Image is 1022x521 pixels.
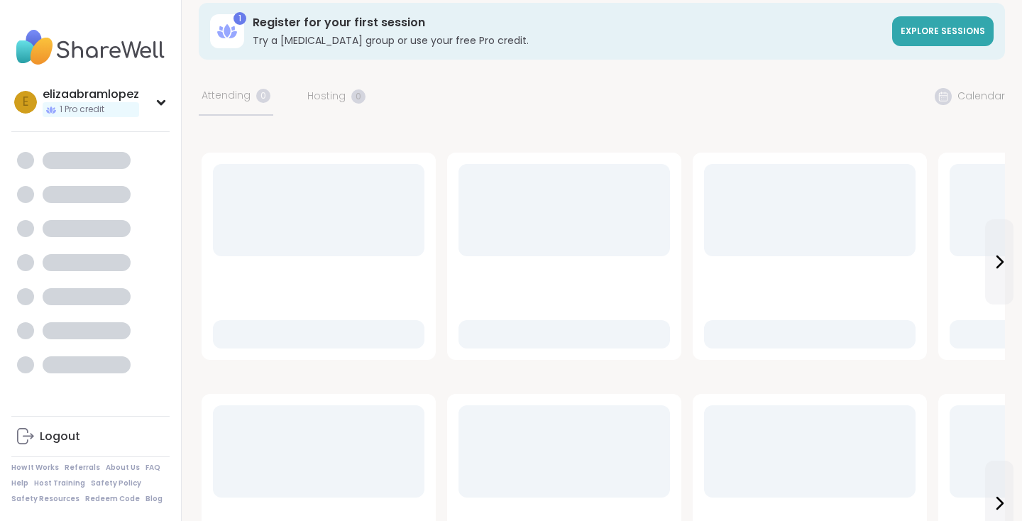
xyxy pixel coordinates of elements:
a: Redeem Code [85,494,140,504]
a: Logout [11,419,170,454]
a: Explore sessions [892,16,994,46]
span: e [23,93,28,111]
img: ShareWell Nav Logo [11,23,170,72]
h3: Register for your first session [253,15,884,31]
div: elizaabramlopez [43,87,139,102]
a: Safety Resources [11,494,79,504]
a: About Us [106,463,140,473]
a: Safety Policy [91,478,141,488]
span: Explore sessions [901,25,985,37]
a: FAQ [145,463,160,473]
div: 1 [233,12,246,25]
a: Referrals [65,463,100,473]
a: Help [11,478,28,488]
h3: Try a [MEDICAL_DATA] group or use your free Pro credit. [253,33,884,48]
a: How It Works [11,463,59,473]
div: Logout [40,429,80,444]
a: Host Training [34,478,85,488]
a: Blog [145,494,163,504]
span: 1 Pro credit [60,104,104,116]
